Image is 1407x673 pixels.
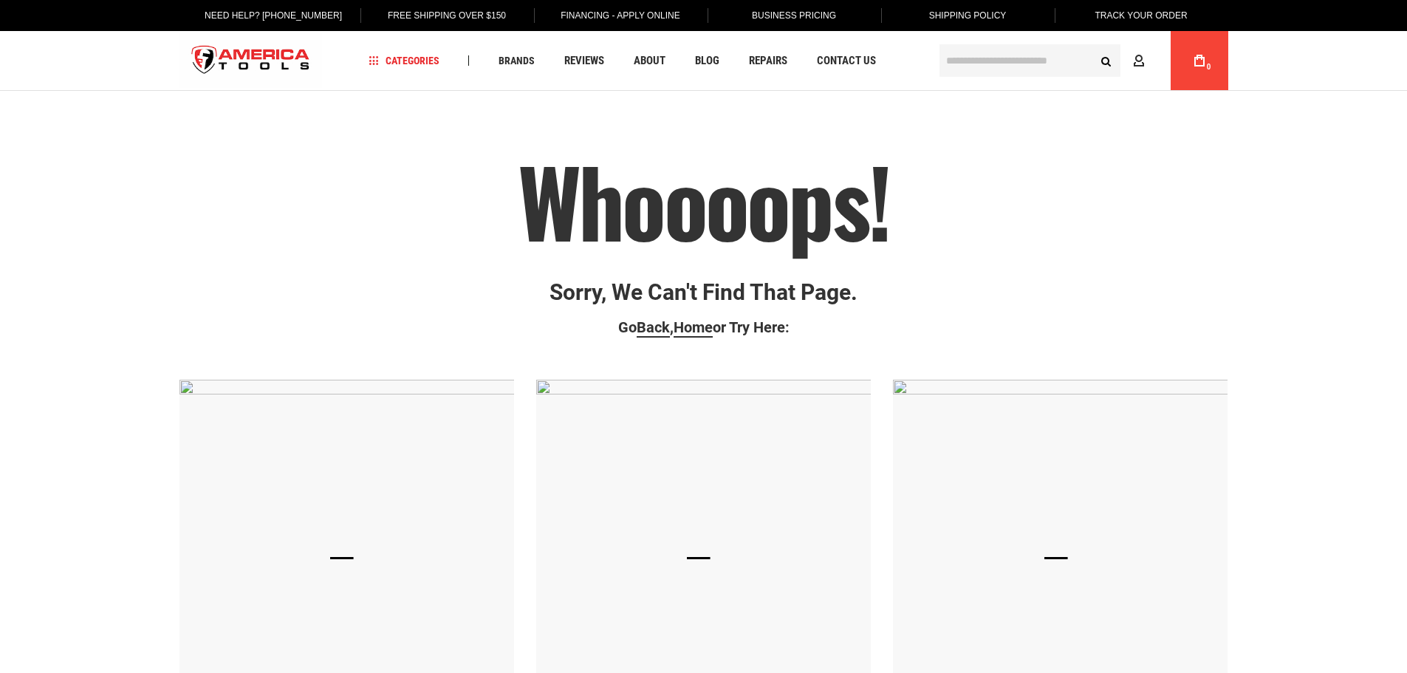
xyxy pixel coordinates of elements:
[558,51,611,71] a: Reviews
[749,55,787,66] span: Repairs
[564,55,604,66] span: Reviews
[1185,31,1213,90] a: 0
[634,55,665,66] span: About
[179,319,1228,335] p: Go , or Try Here:
[637,318,670,336] span: Back
[362,51,446,71] a: Categories
[369,55,439,66] span: Categories
[492,51,541,71] a: Brands
[637,318,670,338] a: Back
[179,150,1228,250] h1: Whoooops!
[179,280,1228,304] p: Sorry, we can't find that page.
[179,33,323,89] img: America Tools
[674,318,713,338] a: Home
[1207,63,1211,71] span: 0
[929,10,1007,21] span: Shipping Policy
[499,55,535,66] span: Brands
[674,318,713,336] span: Home
[1092,47,1120,75] button: Search
[810,51,883,71] a: Contact Us
[817,55,876,66] span: Contact Us
[695,55,719,66] span: Blog
[627,51,672,71] a: About
[179,33,323,89] a: store logo
[688,51,726,71] a: Blog
[742,51,794,71] a: Repairs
